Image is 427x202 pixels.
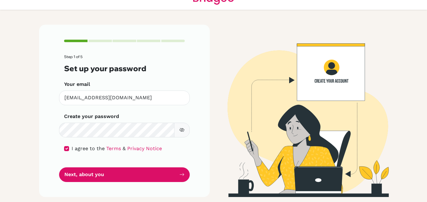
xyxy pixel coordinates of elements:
[123,145,126,151] span: &
[59,167,190,182] button: Next, about you
[64,113,119,120] label: Create your password
[64,81,90,88] label: Your email
[64,64,185,73] h3: Set up your password
[106,145,121,151] a: Terms
[64,54,83,59] span: Step 1 of 5
[127,145,162,151] a: Privacy Notice
[59,91,190,105] input: Insert your email*
[72,145,105,151] span: I agree to the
